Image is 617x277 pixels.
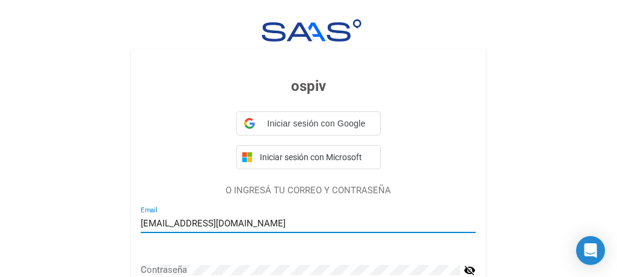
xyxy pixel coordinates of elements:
[236,145,381,169] button: Iniciar sesión con Microsoft
[141,75,476,97] h3: ospiv
[260,117,373,130] span: Iniciar sesión con Google
[576,236,605,265] div: Open Intercom Messenger
[236,111,381,135] div: Iniciar sesión con Google
[257,152,375,162] span: Iniciar sesión con Microsoft
[141,184,476,198] p: O INGRESÁ TU CORREO Y CONTRASEÑA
